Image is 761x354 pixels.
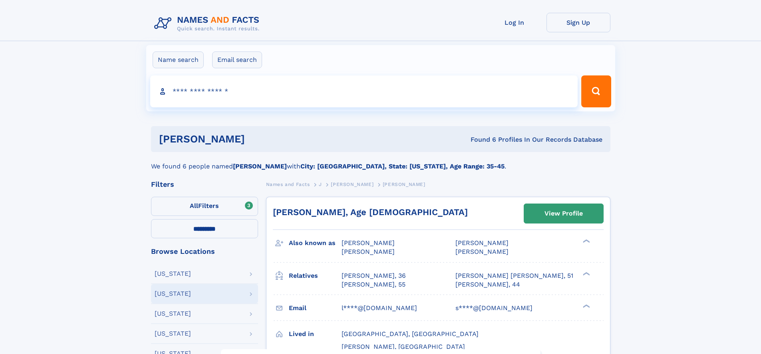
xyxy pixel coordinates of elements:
[581,271,590,276] div: ❯
[212,51,262,68] label: Email search
[342,271,406,280] a: [PERSON_NAME], 36
[289,236,342,250] h3: Also known as
[233,162,287,170] b: [PERSON_NAME]
[544,204,583,223] div: View Profile
[153,51,204,68] label: Name search
[581,303,590,309] div: ❯
[155,330,191,337] div: [US_STATE]
[300,162,505,170] b: City: [GEOGRAPHIC_DATA], State: [US_STATE], Age Range: 35-45
[581,239,590,244] div: ❯
[266,179,310,189] a: Names and Facts
[342,280,405,289] a: [PERSON_NAME], 55
[455,248,509,255] span: [PERSON_NAME]
[319,179,322,189] a: J
[342,239,395,247] span: [PERSON_NAME]
[483,13,546,32] a: Log In
[155,271,191,277] div: [US_STATE]
[190,202,198,210] span: All
[342,248,395,255] span: [PERSON_NAME]
[342,330,479,338] span: [GEOGRAPHIC_DATA], [GEOGRAPHIC_DATA]
[331,179,374,189] a: [PERSON_NAME]
[289,327,342,341] h3: Lived in
[342,343,465,350] span: [PERSON_NAME], [GEOGRAPHIC_DATA]
[383,182,425,187] span: [PERSON_NAME]
[455,271,573,280] a: [PERSON_NAME] [PERSON_NAME], 51
[155,310,191,317] div: [US_STATE]
[289,269,342,283] h3: Relatives
[546,13,610,32] a: Sign Up
[581,75,611,107] button: Search Button
[273,207,468,217] a: [PERSON_NAME], Age [DEMOGRAPHIC_DATA]
[358,135,602,144] div: Found 6 Profiles In Our Records Database
[151,152,610,171] div: We found 6 people named with .
[151,181,258,188] div: Filters
[455,280,520,289] a: [PERSON_NAME], 44
[455,239,509,247] span: [PERSON_NAME]
[151,13,266,34] img: Logo Names and Facts
[289,301,342,315] h3: Email
[155,291,191,297] div: [US_STATE]
[331,182,374,187] span: [PERSON_NAME]
[150,75,578,107] input: search input
[319,182,322,187] span: J
[151,197,258,216] label: Filters
[151,248,258,255] div: Browse Locations
[524,204,603,223] a: View Profile
[159,134,358,144] h1: [PERSON_NAME]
